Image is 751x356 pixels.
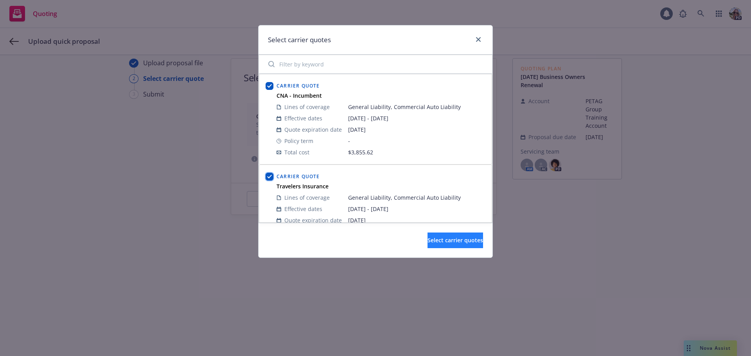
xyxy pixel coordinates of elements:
span: [DATE] - [DATE] [348,205,485,213]
span: - [348,137,485,145]
span: Carrier Quote [277,82,320,89]
span: Select carrier quotes [428,236,483,244]
span: $3,855.62 [348,148,373,156]
span: Effective dates [284,114,322,122]
span: [DATE] - [DATE] [348,114,485,122]
span: Carrier Quote [277,173,320,180]
h1: Select carrier quotes [268,35,331,45]
input: Filter by keyword [264,56,487,72]
span: [DATE] [348,125,485,134]
span: [DATE] [348,216,485,224]
strong: Travelers Insurance [277,182,329,190]
span: Lines of coverage [284,193,330,202]
button: Select carrier quotes [428,233,483,248]
span: General Liability, Commercial Auto Liability [348,103,485,111]
span: Policy term [284,137,313,145]
span: Total cost [284,148,309,156]
span: Lines of coverage [284,103,330,111]
span: Effective dates [284,205,322,213]
span: General Liability, Commercial Auto Liability [348,193,485,202]
span: Quote expiration date [284,125,342,134]
strong: CNA - Incumbent [277,92,322,99]
a: close [474,35,483,44]
span: Quote expiration date [284,216,342,224]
